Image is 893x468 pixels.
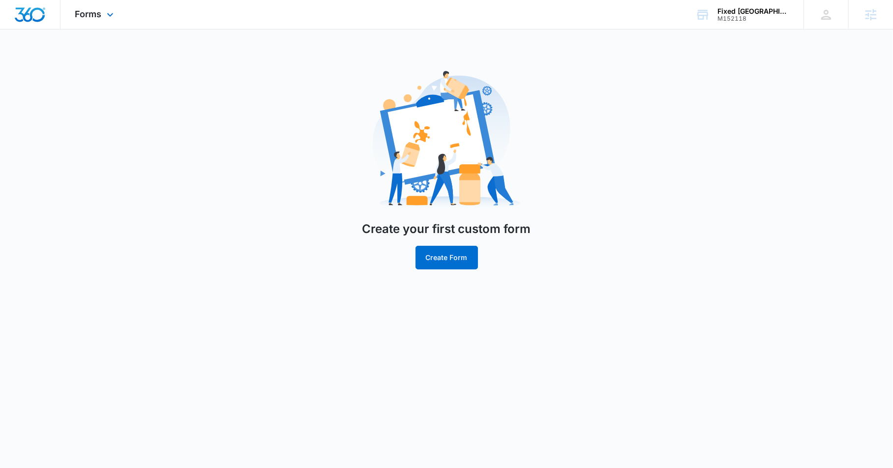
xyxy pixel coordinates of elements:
img: Create Form [373,67,520,214]
div: account id [717,15,789,22]
div: account name [717,7,789,15]
button: Create Form [416,246,478,269]
span: Forms [75,9,102,19]
h1: Create your first custom form [362,220,531,238]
